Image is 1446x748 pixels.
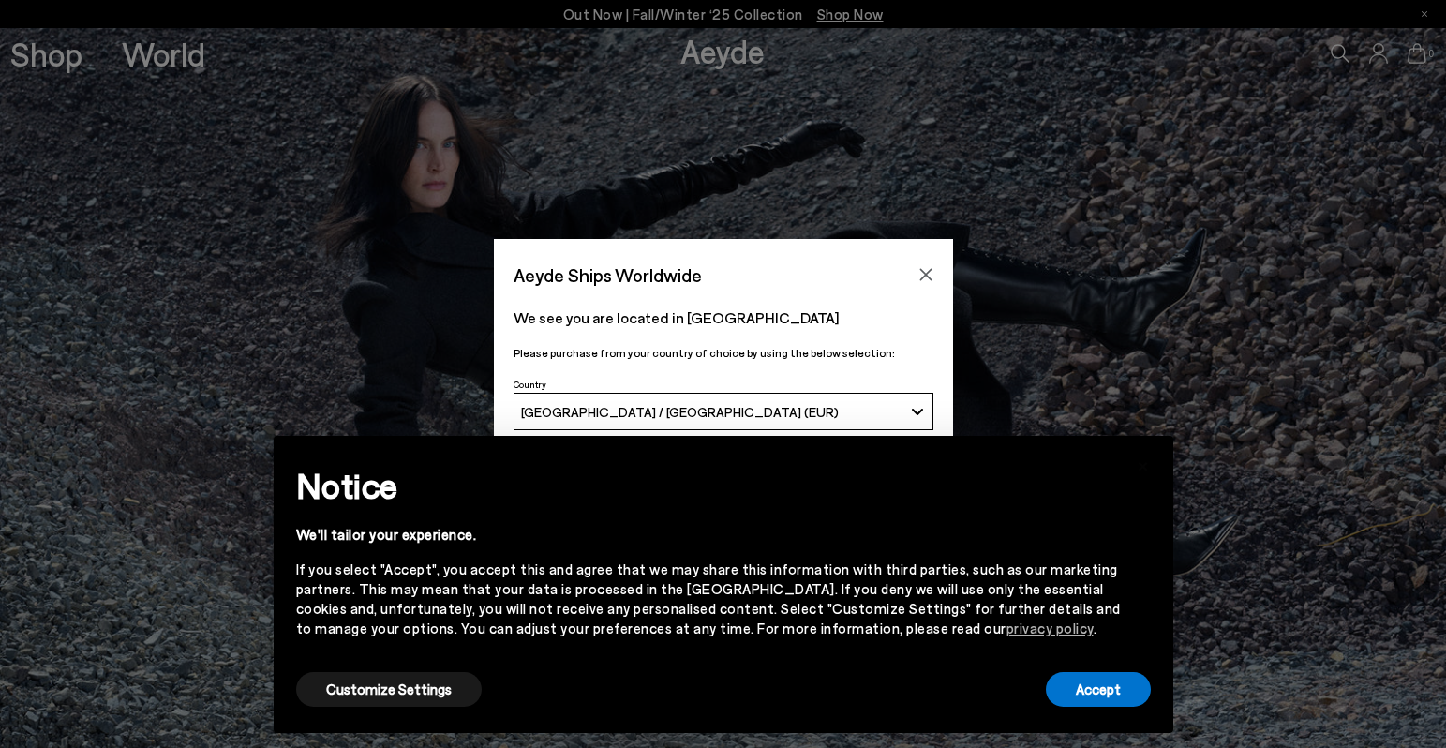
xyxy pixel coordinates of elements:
[1137,450,1150,477] span: ×
[912,261,940,289] button: Close
[514,307,933,329] p: We see you are located in [GEOGRAPHIC_DATA]
[1046,672,1151,707] button: Accept
[296,560,1121,638] div: If you select "Accept", you accept this and agree that we may share this information with third p...
[296,672,482,707] button: Customize Settings
[1006,620,1094,636] a: privacy policy
[521,404,839,420] span: [GEOGRAPHIC_DATA] / [GEOGRAPHIC_DATA] (EUR)
[296,461,1121,510] h2: Notice
[514,344,933,362] p: Please purchase from your country of choice by using the below selection:
[514,379,546,390] span: Country
[1121,441,1166,486] button: Close this notice
[296,525,1121,545] div: We'll tailor your experience.
[514,259,702,292] span: Aeyde Ships Worldwide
